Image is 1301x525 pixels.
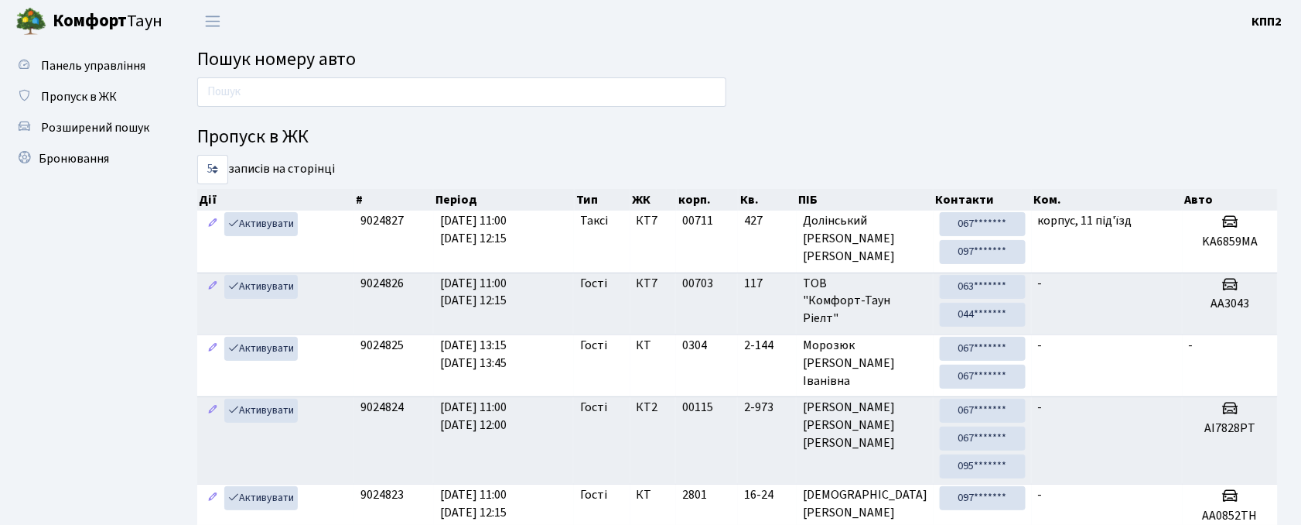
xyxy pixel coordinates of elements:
a: Редагувати [203,275,222,299]
h5: АА0852ТН [1189,509,1272,523]
th: Дії [197,189,355,211]
a: Активувати [224,212,298,236]
span: Гості [580,337,607,355]
span: 9024827 [360,212,404,229]
span: - [1038,486,1043,503]
th: # [355,189,435,211]
a: Розширений пошук [8,112,162,143]
span: КТ [637,486,671,504]
h5: AA3043 [1189,297,1272,311]
input: Пошук [197,77,726,107]
a: Бронювання [8,143,162,174]
th: Кв. [739,189,797,211]
span: Бронювання [39,150,109,167]
select: записів на сторінці [197,155,228,184]
label: записів на сторінці [197,155,335,184]
span: - [1189,337,1193,354]
span: 00711 [682,212,713,229]
span: 2-973 [744,399,791,417]
th: Авто [1183,189,1278,211]
span: ТОВ "Комфорт-Таун Ріелт" [803,275,927,328]
button: Переключити навігацію [193,9,232,34]
a: Редагувати [203,337,222,361]
th: Ком. [1032,189,1183,211]
span: КТ [637,337,671,355]
span: - [1038,275,1043,292]
a: Панель управління [8,50,162,81]
a: Пропуск в ЖК [8,81,162,112]
a: Активувати [224,486,298,510]
span: Долінський [PERSON_NAME] [PERSON_NAME] [803,212,927,266]
th: Тип [575,189,630,211]
span: 00115 [682,399,713,416]
b: КПП2 [1252,13,1282,30]
h4: Пропуск в ЖК [197,126,1278,149]
span: [DATE] 13:15 [DATE] 13:45 [440,337,507,372]
a: КПП2 [1252,12,1282,31]
span: Гості [580,486,607,504]
span: [DATE] 11:00 [DATE] 12:15 [440,486,507,521]
th: ПІБ [797,189,934,211]
span: корпус, 11 під'їзд [1038,212,1132,229]
a: Редагувати [203,212,222,236]
span: 427 [744,212,791,230]
a: Активувати [224,337,298,361]
a: Активувати [224,399,298,423]
span: Таксі [580,212,608,230]
span: Морозюк [PERSON_NAME] Іванівна [803,337,927,390]
span: - [1038,399,1043,416]
span: 9024824 [360,399,404,416]
a: Активувати [224,275,298,299]
span: 117 [744,275,791,293]
span: 9024826 [360,275,404,292]
span: [DATE] 11:00 [DATE] 12:00 [440,399,507,434]
h5: KA6859MA [1189,235,1272,249]
span: 00703 [682,275,713,292]
span: Гості [580,399,607,417]
span: КТ2 [637,399,671,417]
th: Контакти [934,189,1032,211]
b: Комфорт [53,9,127,33]
span: КТ7 [637,212,671,230]
span: Пропуск в ЖК [41,88,117,105]
span: Розширений пошук [41,119,149,136]
span: Панель управління [41,57,145,74]
span: Гості [580,275,607,293]
a: Редагувати [203,399,222,423]
span: 0304 [682,337,707,354]
span: 9024823 [360,486,404,503]
th: корп. [677,189,739,211]
a: Редагувати [203,486,222,510]
img: logo.png [15,6,46,37]
th: ЖК [630,189,677,211]
span: [DATE] 11:00 [DATE] 12:15 [440,212,507,247]
span: Пошук номеру авто [197,46,356,73]
span: 2-144 [744,337,791,355]
span: 9024825 [360,337,404,354]
th: Період [434,189,575,211]
span: КТ7 [637,275,671,293]
span: 2801 [682,486,707,503]
span: [PERSON_NAME] [PERSON_NAME] [PERSON_NAME] [803,399,927,452]
h5: АІ7828РТ [1189,421,1272,436]
span: Таун [53,9,162,35]
span: - [1038,337,1043,354]
span: 16-24 [744,486,791,504]
span: [DATE] 11:00 [DATE] 12:15 [440,275,507,310]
